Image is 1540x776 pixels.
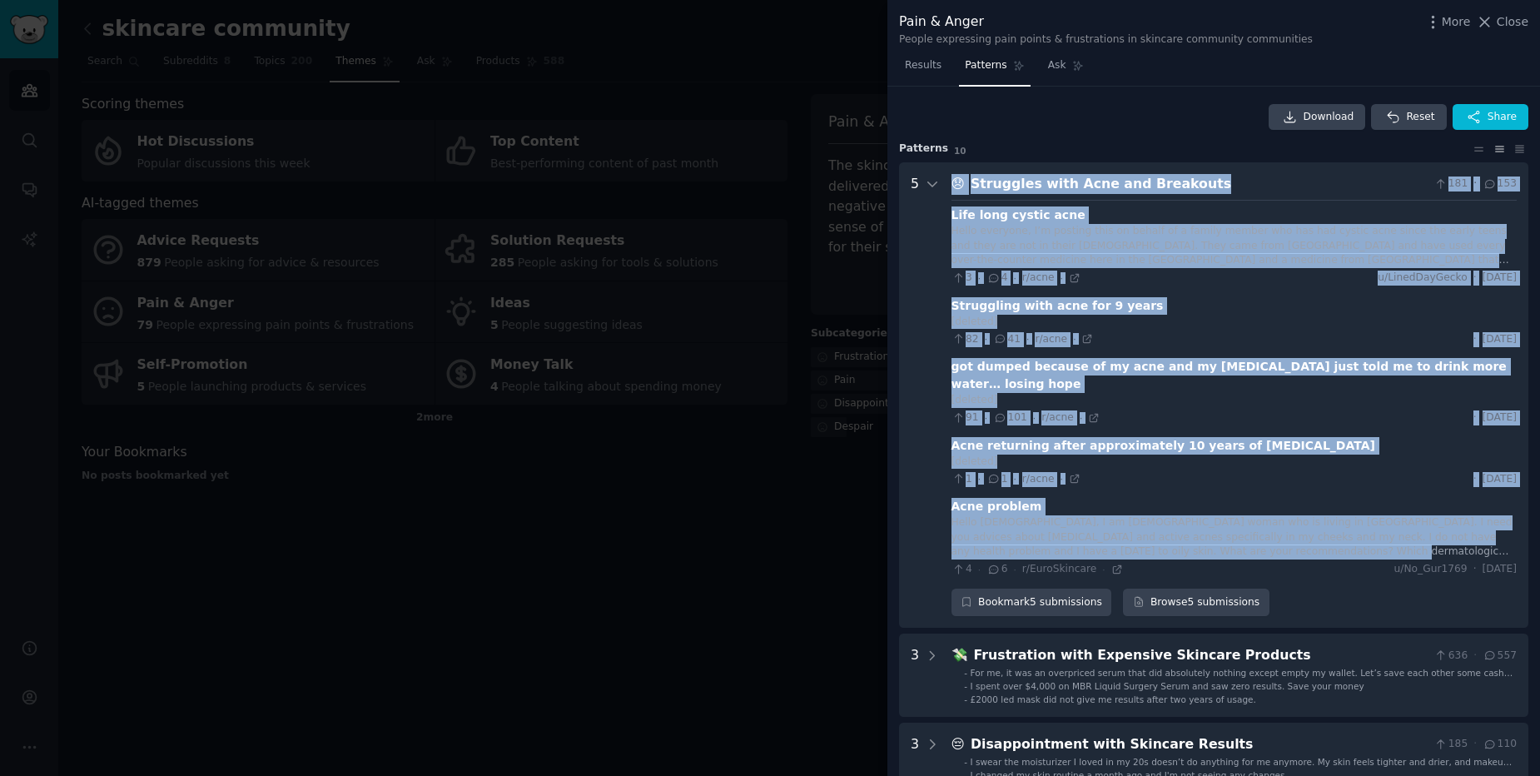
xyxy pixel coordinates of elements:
[954,146,966,156] span: 10
[1433,737,1468,752] span: 185
[951,224,1517,268] div: Hello everyone, I’m posting this on behalf of a family member who has had cystic acne since the e...
[1453,104,1528,131] button: Share
[1371,104,1446,131] button: Reset
[1033,412,1036,424] span: ·
[951,647,968,663] span: 💸
[964,756,967,768] div: -
[959,52,1030,87] a: Patterns
[1473,562,1477,577] span: ·
[986,271,1007,286] span: 4
[978,272,981,284] span: ·
[964,694,967,705] div: -
[1483,271,1517,286] span: [DATE]
[971,694,1256,704] span: £2000 led mask did not give me results after two years of usage.
[1473,472,1477,487] span: ·
[1442,13,1471,31] span: More
[986,562,1007,577] span: 6
[1473,271,1477,286] span: ·
[1035,333,1067,345] span: r/acne
[951,589,1112,617] button: Bookmark5 submissions
[1022,563,1097,575] span: r/EuroSkincare
[951,472,972,487] span: 1
[951,206,1085,224] div: Life long cystic acne
[978,564,981,575] span: ·
[971,734,1428,755] div: Disappointment with Skincare Results
[1483,472,1517,487] span: [DATE]
[951,589,1112,617] div: Bookmark 5 submissions
[965,58,1006,73] span: Patterns
[951,515,1517,560] div: Hello [DEMOGRAPHIC_DATA], I am [DEMOGRAPHIC_DATA] woman who is living in [GEOGRAPHIC_DATA]. I nee...
[951,176,965,192] span: 😞
[1483,410,1517,425] span: [DATE]
[1026,333,1029,345] span: ·
[951,271,972,286] span: 3
[1041,411,1074,423] span: r/acne
[1473,410,1477,425] span: ·
[951,393,1517,408] div: [deleted]
[951,315,1517,330] div: [deleted]
[1483,332,1517,347] span: [DATE]
[951,562,972,577] span: 4
[971,681,1364,691] span: I spent over $4,000 on MBR Liquid Surgery Serum and saw zero results. Save your money
[985,333,987,345] span: ·
[951,297,1164,315] div: Struggling with acne for 9 years
[951,332,979,347] span: 82
[993,332,1021,347] span: 41
[1048,58,1066,73] span: Ask
[899,12,1313,32] div: Pain & Anger
[1476,13,1528,31] button: Close
[951,455,1517,470] div: [deleted]
[951,410,979,425] span: 91
[1497,13,1528,31] span: Close
[1042,52,1090,87] a: Ask
[1123,589,1269,617] a: Browse5 submissions
[911,645,919,705] div: 3
[1102,564,1105,575] span: ·
[1394,562,1468,577] span: u/No_Gur1769
[1269,104,1366,131] a: Download
[951,358,1517,393] div: got dumped because of my acne and my [MEDICAL_DATA] just told me to drink more water… losing hope
[1013,272,1016,284] span: ·
[971,668,1513,689] span: For me, it was an overpriced serum that did absolutely nothing except empty my wallet. Let’s save...
[951,498,1042,515] div: Acne problem
[1406,110,1434,125] span: Reset
[1304,110,1354,125] span: Download
[951,437,1375,455] div: Acne returning after approximately 10 years of [MEDICAL_DATA]
[1378,271,1467,286] span: u/LinedDayGecko
[971,174,1428,195] div: Struggles with Acne and Breakouts
[1073,333,1076,345] span: ·
[1061,272,1063,284] span: ·
[1483,562,1517,577] span: [DATE]
[1433,649,1468,664] span: 636
[899,52,947,87] a: Results
[1473,332,1477,347] span: ·
[905,58,941,73] span: Results
[1483,737,1517,752] span: 110
[978,473,981,485] span: ·
[964,680,967,692] div: -
[1483,649,1517,664] span: 557
[985,412,987,424] span: ·
[899,32,1313,47] div: People expressing pain points & frustrations in skincare community communities
[1473,177,1477,192] span: ·
[1424,13,1471,31] button: More
[964,667,967,679] div: -
[1022,473,1055,485] span: r/acne
[974,645,1428,666] div: Frustration with Expensive Skincare Products
[986,472,1007,487] span: 1
[1013,473,1016,485] span: ·
[1473,649,1477,664] span: ·
[1488,110,1517,125] span: Share
[993,410,1027,425] span: 101
[1022,271,1055,283] span: r/acne
[1061,473,1063,485] span: ·
[1483,177,1517,192] span: 153
[1433,177,1468,192] span: 181
[1473,737,1477,752] span: ·
[1080,412,1082,424] span: ·
[899,142,948,157] span: Pattern s
[1013,564,1016,575] span: ·
[951,736,965,752] span: 😔
[911,174,919,617] div: 5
